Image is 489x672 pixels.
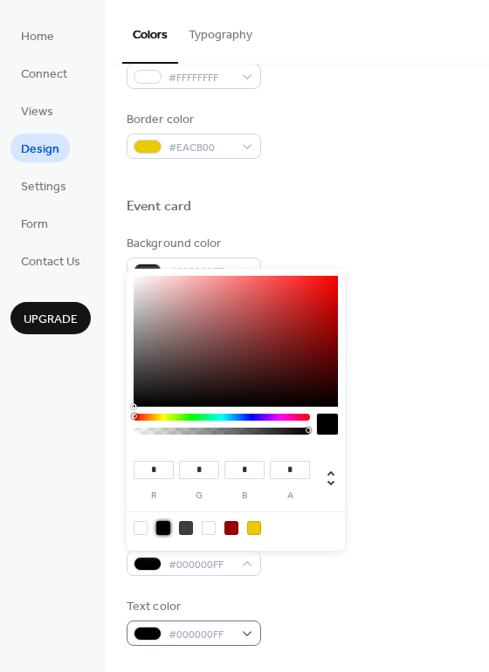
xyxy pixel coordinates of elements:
a: Contact Us [10,246,91,275]
label: a [270,491,310,501]
span: Connect [21,65,67,84]
label: b [224,491,265,501]
a: Home [10,21,65,50]
span: Home [21,28,54,46]
button: Upgrade [10,302,91,334]
a: Views [10,96,64,125]
span: Upgrade [24,311,78,329]
div: rgb(255, 255, 255) [202,521,216,535]
span: Design [21,141,59,159]
span: Views [21,103,53,121]
div: rgb(151, 1, 1) [224,521,238,535]
div: Event card [127,198,191,216]
span: Contact Us [21,253,80,271]
a: Settings [10,171,77,200]
a: Connect [10,58,78,87]
a: Design [10,134,70,162]
label: g [179,491,219,501]
div: Background color [127,235,258,253]
span: #EACB00 [169,139,233,157]
span: Settings [21,178,66,196]
div: Border color [127,111,258,129]
div: rgb(62, 62, 62) [179,521,193,535]
label: r [134,491,174,501]
div: rgba(0, 0, 0, 0) [134,521,148,535]
span: Form [21,216,48,234]
div: rgb(234, 203, 0) [247,521,261,535]
span: #000000FF [169,263,233,281]
span: #000000FF [169,556,233,574]
span: #000000FF [169,626,233,644]
div: rgb(0, 0, 0) [156,521,170,535]
span: #FFFFFFFF [169,69,233,87]
a: Form [10,209,59,237]
div: Text color [127,598,258,616]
